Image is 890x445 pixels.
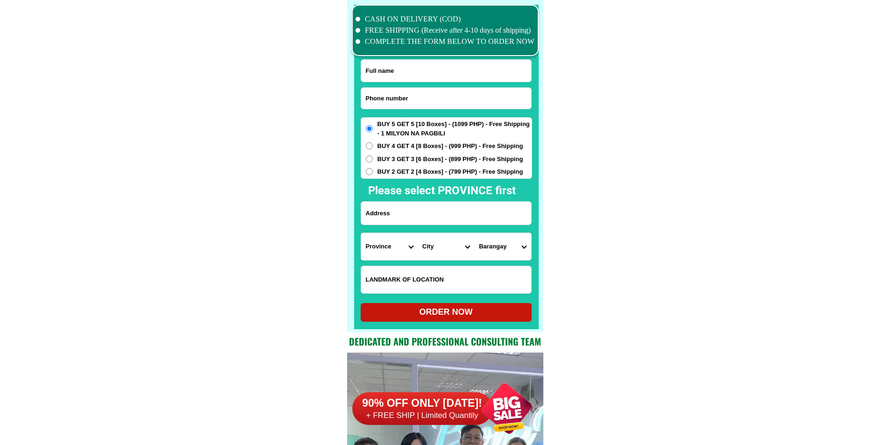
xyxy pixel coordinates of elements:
div: ORDER NOW [361,306,532,318]
span: BUY 3 GET 3 [6 Boxes] - (899 PHP) - Free Shipping [377,155,523,164]
select: Select commune [474,233,531,260]
select: Select district [418,233,474,260]
input: Input full_name [361,60,531,82]
li: FREE SHIPPING (Receive after 4-10 days of shipping) [356,25,535,36]
input: BUY 3 GET 3 [6 Boxes] - (899 PHP) - Free Shipping [366,155,373,162]
h6: + FREE SHIP | Limited Quantily [352,410,492,421]
input: BUY 4 GET 4 [8 Boxes] - (999 PHP) - Free Shipping [366,142,373,149]
select: Select province [361,233,418,260]
li: COMPLETE THE FORM BELOW TO ORDER NOW [356,36,535,47]
h6: 90% OFF ONLY [DATE]! [352,396,492,410]
span: BUY 2 GET 2 [4 Boxes] - (799 PHP) - Free Shipping [377,167,523,177]
li: CASH ON DELIVERY (COD) [356,14,535,25]
span: BUY 4 GET 4 [8 Boxes] - (999 PHP) - Free Shipping [377,141,523,151]
span: BUY 5 GET 5 [10 Boxes] - (1099 PHP) - Free Shipping - 1 MILYON NA PAGBILI [377,120,532,138]
input: BUY 2 GET 2 [4 Boxes] - (799 PHP) - Free Shipping [366,168,373,175]
h2: Dedicated and professional consulting team [347,334,543,348]
input: Input phone_number [361,88,531,109]
input: Input address [361,202,531,225]
input: Input LANDMARKOFLOCATION [361,266,531,293]
h2: Please select PROVINCE first [368,182,617,199]
input: BUY 5 GET 5 [10 Boxes] - (1099 PHP) - Free Shipping - 1 MILYON NA PAGBILI [366,125,373,132]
